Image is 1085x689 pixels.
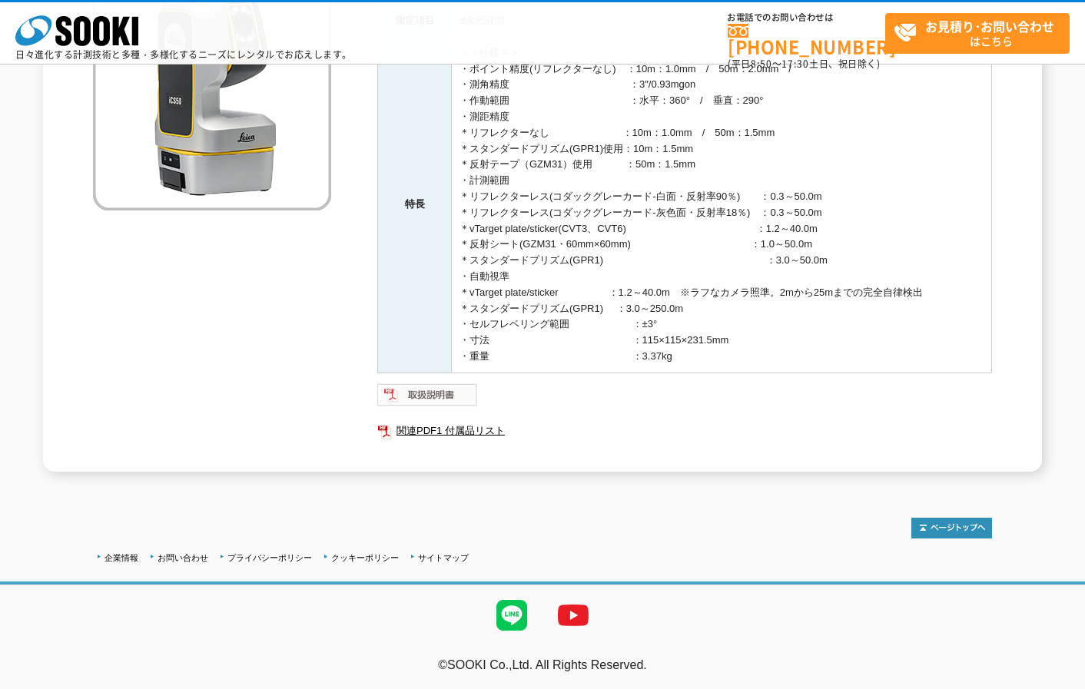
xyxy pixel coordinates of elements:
[418,553,469,562] a: サイトマップ
[481,585,542,646] img: LINE
[885,13,1070,54] a: お見積り･お問い合わせはこちら
[781,57,809,71] span: 17:30
[894,14,1069,52] span: はこちら
[105,553,138,562] a: 企業情報
[377,393,478,404] a: 取扱説明書
[227,553,312,562] a: プライバシーポリシー
[378,37,452,373] th: 特長
[542,585,604,646] img: YouTube
[158,553,208,562] a: お問い合わせ
[377,421,992,441] a: 関連PDF1 付属品リスト
[751,57,772,71] span: 8:50
[452,37,992,373] td: ＜＜仕様＞＞ ・ポイント精度(リフレクターなし) ：10m：1.0mm / 50m：2.0mm / ・測角精度 ：3″/0.93mgon ・作動範囲 ：水平：360° / 垂直：290° ・測距...
[15,50,352,59] p: 日々進化する計測技術と多種・多様化するニーズにレンタルでお応えします。
[377,383,478,407] img: 取扱説明書
[925,17,1054,35] strong: お見積り･お問い合わせ
[728,57,880,71] span: (平日 ～ 土日、祝日除く)
[331,553,399,562] a: クッキーポリシー
[911,518,992,538] img: トップページへ
[728,24,885,55] a: [PHONE_NUMBER]
[1026,674,1085,687] a: テストMail
[728,13,885,22] span: お電話でのお問い合わせは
